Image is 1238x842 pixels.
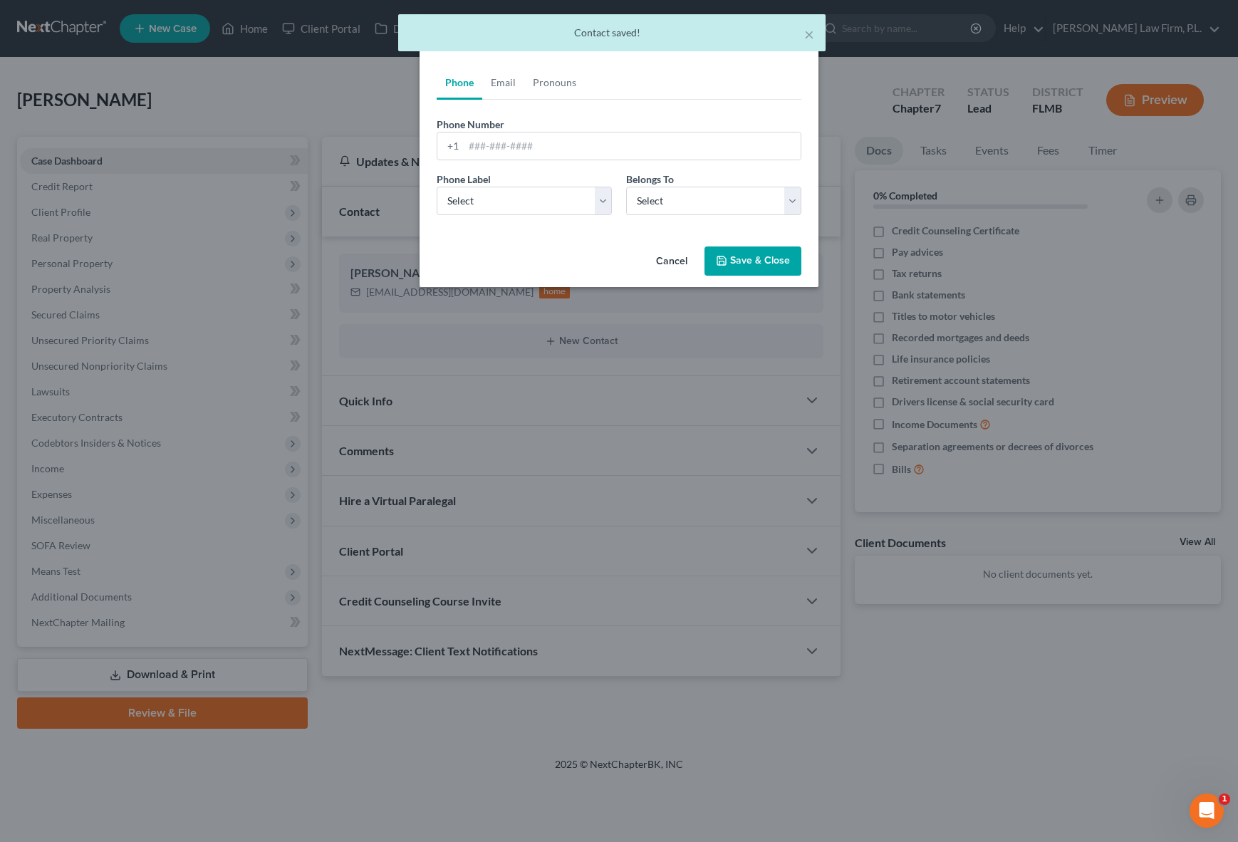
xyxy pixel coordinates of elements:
[464,132,801,160] input: ###-###-####
[482,66,524,100] a: Email
[410,26,814,40] div: Contact saved!
[645,248,699,276] button: Cancel
[1219,794,1230,805] span: 1
[437,66,482,100] a: Phone
[804,26,814,43] button: ×
[437,118,504,130] span: Phone Number
[437,173,491,185] span: Phone Label
[1190,794,1224,828] iframe: Intercom live chat
[626,173,674,185] span: Belongs To
[704,246,801,276] button: Save & Close
[437,132,464,160] div: +1
[524,66,585,100] a: Pronouns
